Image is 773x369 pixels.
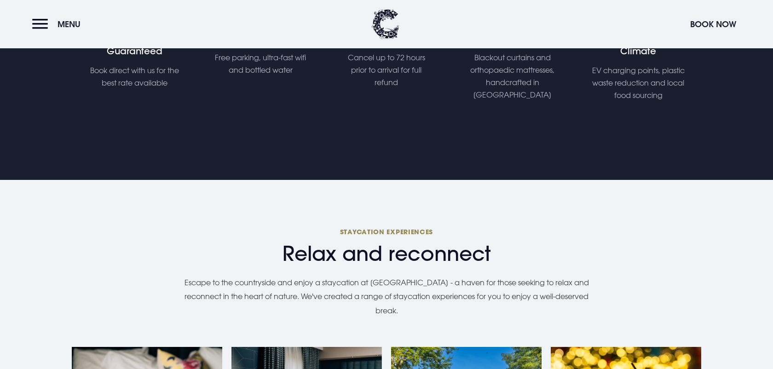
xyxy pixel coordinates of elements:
[466,52,559,102] p: Blackout curtains and orthopaedic mattresses, handcrafted in [GEOGRAPHIC_DATA]
[686,14,741,34] button: Book Now
[72,227,701,236] span: Staycation experiences
[340,52,433,89] p: Cancel up to 72 hours prior to arrival for full refund
[32,14,85,34] button: Menu
[592,64,685,102] p: EV charging points, plastic waste reduction and local food sourcing
[214,52,307,76] p: Free parking, ultra-fast wifi and bottled water
[175,276,598,317] p: Escape to the countryside and enjoy a staycation at [GEOGRAPHIC_DATA] - a haven for those seeking...
[372,9,399,39] img: Clandeboye Lodge
[88,64,181,89] p: Book direct with us for the best rate available
[72,242,701,266] span: Relax and reconnect
[58,19,81,29] span: Menu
